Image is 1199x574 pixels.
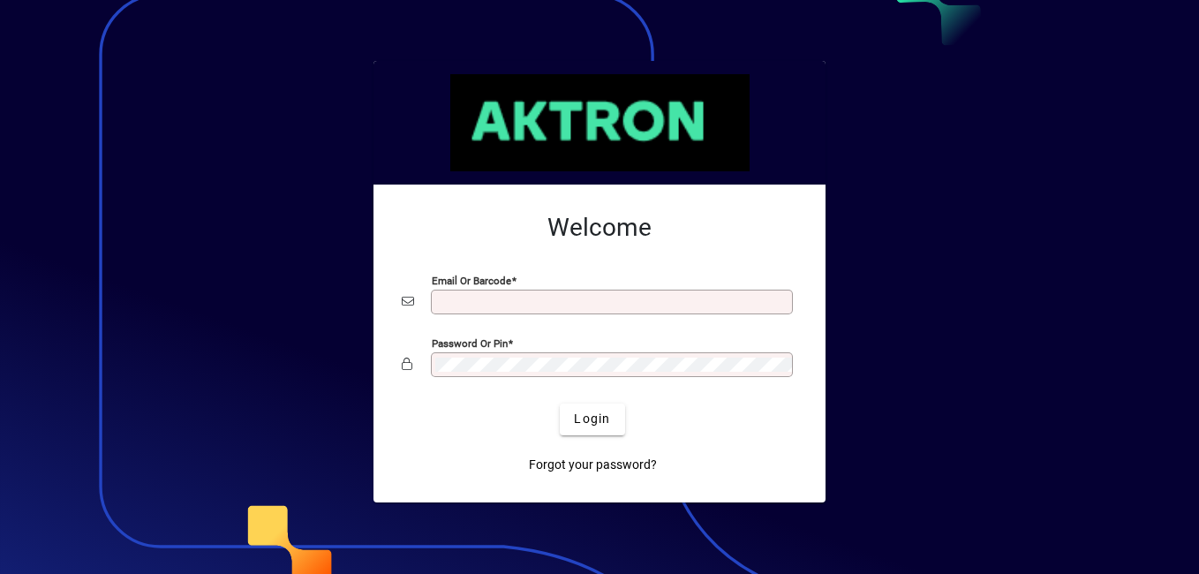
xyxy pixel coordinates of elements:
span: Login [574,410,610,428]
button: Login [560,404,624,435]
a: Forgot your password? [522,449,664,481]
mat-label: Email or Barcode [432,274,511,286]
h2: Welcome [402,213,797,243]
mat-label: Password or Pin [432,336,508,349]
span: Forgot your password? [529,456,657,474]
